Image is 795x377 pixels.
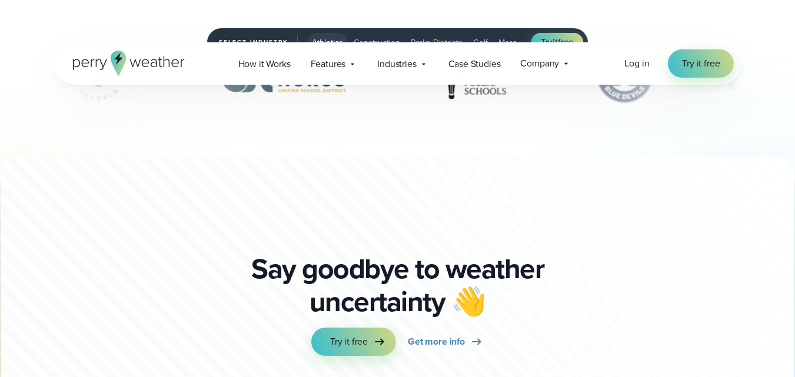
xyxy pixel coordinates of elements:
button: Construction [349,33,405,52]
button: Parks Districts [406,33,467,52]
p: Say goodbye to weather uncertainty 👋 [247,252,548,318]
span: it [553,35,558,49]
button: Golf [468,33,493,52]
a: Tryitfree [531,33,584,52]
span: Industries [377,57,416,71]
a: Try it free [668,49,734,78]
a: Case Studies [438,52,511,76]
button: More [494,33,522,52]
a: Log in [624,56,649,71]
span: Construction [354,36,400,49]
span: Case Studies [448,57,501,71]
span: Company [520,56,559,71]
a: Try it free [311,328,396,356]
span: Athletics [312,36,343,49]
span: Get more info [408,335,465,349]
span: Golf [473,36,488,49]
button: Athletics [307,33,348,52]
span: Features [311,57,346,71]
span: Try it free [330,335,368,349]
a: Get more info [408,328,484,356]
span: Try it free [682,56,720,71]
span: How it Works [238,57,291,71]
span: Try free [541,35,574,49]
span: More [498,36,517,49]
a: How it Works [228,52,301,76]
span: Parks Districts [411,36,463,49]
span: Log in [624,56,649,70]
span: Select Industry [219,35,298,49]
